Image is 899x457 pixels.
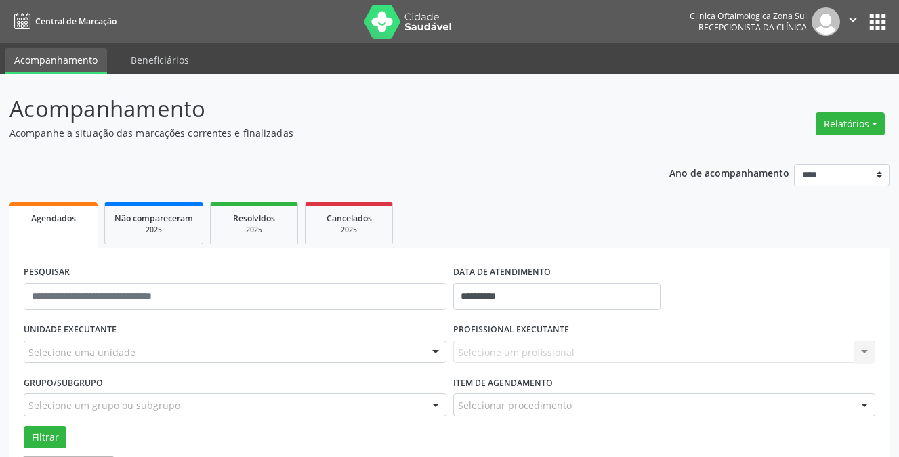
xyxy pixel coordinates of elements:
div: Clinica Oftalmologica Zona Sul [690,10,807,22]
div: 2025 [114,225,193,235]
span: Não compareceram [114,213,193,224]
span: Cancelados [327,213,372,224]
label: Item de agendamento [453,372,553,393]
span: Selecione um grupo ou subgrupo [28,398,180,412]
span: Recepcionista da clínica [698,22,807,33]
span: Selecionar procedimento [458,398,572,412]
label: PROFISSIONAL EXECUTANTE [453,320,569,341]
div: 2025 [315,225,383,235]
button: apps [866,10,890,34]
a: Beneficiários [121,48,198,72]
button: Filtrar [24,426,66,449]
p: Acompanhamento [9,92,625,126]
i:  [845,12,860,27]
span: Agendados [31,213,76,224]
button:  [840,7,866,36]
p: Ano de acompanhamento [669,164,789,181]
span: Selecione uma unidade [28,345,135,360]
span: Resolvidos [233,213,275,224]
img: img [812,7,840,36]
a: Central de Marcação [9,10,117,32]
p: Acompanhe a situação das marcações correntes e finalizadas [9,126,625,140]
label: Grupo/Subgrupo [24,372,103,393]
span: Central de Marcação [35,16,117,27]
label: UNIDADE EXECUTANTE [24,320,117,341]
div: 2025 [220,225,288,235]
label: DATA DE ATENDIMENTO [453,262,551,283]
label: PESQUISAR [24,262,70,283]
button: Relatórios [816,112,885,135]
a: Acompanhamento [5,48,107,74]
